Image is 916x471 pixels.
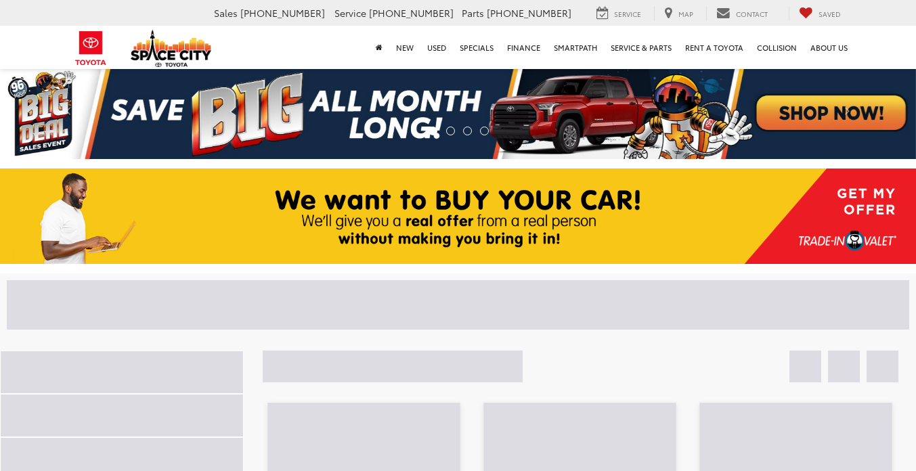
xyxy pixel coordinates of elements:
span: [PHONE_NUMBER] [487,6,571,20]
span: Service [334,6,366,20]
span: Contact [736,9,768,19]
a: New [389,26,420,69]
a: Finance [500,26,547,69]
a: Service [586,6,651,21]
a: Home [369,26,389,69]
a: Collision [750,26,804,69]
span: Saved [819,9,841,19]
span: [PHONE_NUMBER] [369,6,454,20]
a: About Us [804,26,854,69]
a: Used [420,26,453,69]
span: Service [614,9,641,19]
a: Map [654,6,703,21]
a: Service & Parts [604,26,678,69]
a: Rent a Toyota [678,26,750,69]
span: [PHONE_NUMBER] [240,6,325,20]
img: Space City Toyota [131,30,212,67]
span: Sales [214,6,238,20]
img: Toyota [66,26,116,70]
span: Parts [462,6,484,20]
a: Specials [453,26,500,69]
a: SmartPath [547,26,604,69]
span: Map [678,9,693,19]
a: My Saved Vehicles [789,6,851,21]
a: Contact [706,6,778,21]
